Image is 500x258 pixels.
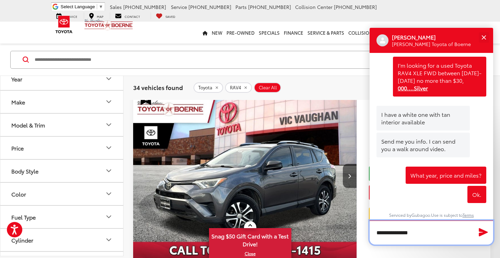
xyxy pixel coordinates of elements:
span: I'm looking for a used Toyota RAV4 XLE FWD between [DATE]-[DATE] no more than $30, [398,61,481,84]
button: YearYear [0,67,124,90]
div: Model & Trim [105,121,113,129]
span: Snag $50 Gift Card with a Test Drive! [210,229,291,250]
div: I have a white one with tan interior available [376,106,470,131]
a: Map [84,12,108,19]
div: Send me you info. I can send you a walk around video. [376,133,470,157]
input: Search by Make, Model, or Keyword [34,52,446,68]
a: Check Availability [369,166,478,181]
span: 34 vehicles found [133,83,183,91]
span: [PHONE_NUMBER] [123,3,166,10]
span: Sales [110,3,122,10]
span: [PHONE_NUMBER] [334,3,377,10]
img: Toyota [51,13,77,36]
span: Clear All [259,85,277,90]
a: Gubagoo [411,212,430,218]
p: [PERSON_NAME] Toyota of Boerne [392,41,471,47]
button: Clear All [254,82,281,93]
div: Serviced by . Use is subject to [376,212,486,221]
a: About [431,22,451,44]
button: Model & TrimModel & Trim [0,113,124,136]
button: Body StyleBody Style [0,159,124,182]
div: Body Style [11,167,38,174]
button: ColorColor [0,182,124,205]
div: Operator Name [392,33,479,41]
button: Close [476,30,491,45]
span: [PHONE_NUMBER] [188,3,231,10]
span: Saved [165,14,175,19]
div: Make [11,98,25,105]
span: ▼ [99,4,103,9]
div: Operator Title [392,41,479,47]
div: Color [11,190,26,197]
img: Vic Vaughan Toyota of Boerne [84,19,133,31]
a: Service [51,12,82,19]
a: Terms [463,212,474,218]
div: Year [11,75,22,82]
span: Collision Center [295,3,333,10]
span: Toyota [198,85,212,90]
a: New [210,22,224,44]
span: $14,200 [369,119,478,136]
span: Parts [235,3,247,10]
textarea: Type your message [370,221,493,245]
div: Color [105,190,113,198]
button: CylinderCylinder [0,228,124,251]
span: [DATE] Price: [369,139,478,146]
button: remove RAV4 [225,82,252,93]
div: What year, price and miles? [406,167,486,184]
a: Finance [282,22,305,44]
div: Year [105,75,113,83]
button: Next image [343,164,357,188]
div: Make [105,98,113,106]
button: MakeMake [0,90,124,113]
span: [PHONE_NUMBER] [248,3,291,10]
span: RAV4 [230,85,241,90]
p: [PERSON_NAME] [392,33,471,41]
a: Pre-Owned [224,22,257,44]
div: Operator Image [376,34,388,46]
div: Model & Trim [11,121,45,128]
div: Ok. [467,186,486,203]
div: Body Style [105,167,113,175]
a: Specials [257,22,282,44]
div: Fuel Type [105,213,113,221]
button: Fuel TypeFuel Type [0,205,124,228]
a: Contact [110,12,145,19]
button: remove Toyota [194,82,223,93]
button: Send Message [476,225,491,239]
div: Cylinder [11,236,33,243]
a: 000....Silver [398,84,428,92]
a: Service & Parts: Opens in a new tab [305,22,346,44]
div: Fuel Type [11,213,36,220]
div: Price [105,144,113,152]
div: Price [11,144,24,151]
button: Get Price Now [369,185,478,200]
button: PricePrice [0,136,124,159]
a: Select Language​ [61,4,103,9]
a: Rent a Toyota [393,22,431,44]
a: My Saved Vehicles [151,12,181,19]
span: Service [171,3,187,10]
a: Collision Center [346,22,393,44]
a: Value Your Trade [369,207,478,223]
span: Select Language [61,4,95,9]
div: Cylinder [105,236,113,244]
a: Home [200,22,210,44]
